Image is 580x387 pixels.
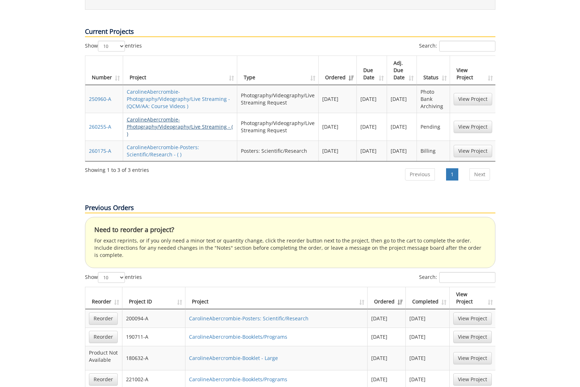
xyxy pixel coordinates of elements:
a: View Project [454,93,492,105]
a: CarolineAbercrombie-Booklets/Programs [189,376,287,383]
a: CarolineAbercrombie-Booklets/Programs [189,333,287,340]
td: [DATE] [368,309,406,328]
th: Ordered: activate to sort column ascending [368,287,406,309]
th: Status: activate to sort column ascending [417,56,450,85]
a: CarolineAbercrombie-Posters: Scientific/Research - ( ) [127,144,199,158]
a: View Project [454,121,492,133]
td: Posters: Scientific/Research [237,141,319,161]
label: Show entries [85,41,142,52]
a: View Project [453,312,492,325]
th: Ordered: activate to sort column ascending [319,56,357,85]
th: Project: activate to sort column ascending [185,287,368,309]
a: View Project [453,331,492,343]
a: View Project [453,373,492,386]
a: Reorder [89,331,118,343]
a: View Project [454,145,492,157]
td: 200094-A [122,309,185,328]
th: Completed: activate to sort column ascending [406,287,450,309]
td: [DATE] [406,309,450,328]
a: Previous [405,168,435,181]
td: [DATE] [319,141,357,161]
th: Adj. Due Date: activate to sort column ascending [387,56,417,85]
td: [DATE] [406,346,450,370]
h4: Need to reorder a project? [94,226,486,233]
a: Next [469,168,490,181]
th: View Project: activate to sort column ascending [450,287,495,309]
td: 190711-A [122,328,185,346]
th: Project: activate to sort column ascending [123,56,237,85]
p: Product Not Available [89,349,118,364]
a: 250960-A [89,95,111,102]
div: Showing 1 to 3 of 3 entries [85,164,149,174]
td: [DATE] [357,141,387,161]
p: Current Projects [85,27,495,37]
input: Search: [439,41,495,52]
a: CarolineAbercrombie-Photography/Videography/Live Streaming - ( ) [127,116,233,137]
a: 260255-A [89,123,111,130]
a: CarolineAbercrombie-Posters: Scientific/Research [189,315,309,322]
td: [DATE] [387,85,417,113]
td: [DATE] [368,328,406,346]
td: 180632-A [122,346,185,370]
a: Reorder [89,373,118,386]
td: [DATE] [357,85,387,113]
td: [DATE] [368,346,406,370]
a: View Project [453,352,492,364]
label: Show entries [85,272,142,283]
a: Reorder [89,312,118,325]
p: Previous Orders [85,203,495,213]
td: Photography/Videography/Live Streaming Request [237,113,319,141]
th: Due Date: activate to sort column ascending [357,56,387,85]
input: Search: [439,272,495,283]
td: Photography/Videography/Live Streaming Request [237,85,319,113]
td: Pending [417,113,450,141]
th: Type: activate to sort column ascending [237,56,319,85]
td: [DATE] [387,141,417,161]
td: Billing [417,141,450,161]
th: Reorder: activate to sort column ascending [85,287,122,309]
a: 1 [446,168,458,181]
select: Showentries [98,272,125,283]
a: 260175-A [89,147,111,154]
th: Project ID: activate to sort column ascending [122,287,185,309]
th: View Project: activate to sort column ascending [450,56,496,85]
td: [DATE] [387,113,417,141]
td: [DATE] [406,328,450,346]
a: CarolineAbercrombie-Photography/Videography/Live Streaming - (QCM/AA: Course Videos ) [127,88,230,110]
td: [DATE] [319,113,357,141]
p: For exact reprints, or if you only need a minor text or quantity change, click the reorder button... [94,237,486,259]
label: Search: [419,41,495,52]
td: [DATE] [319,85,357,113]
a: CarolineAbercrombie-Booklet - Large [189,355,278,361]
th: Number: activate to sort column ascending [85,56,123,85]
td: Photo Bank Archiving [417,85,450,113]
select: Showentries [98,41,125,52]
td: [DATE] [357,113,387,141]
label: Search: [419,272,495,283]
